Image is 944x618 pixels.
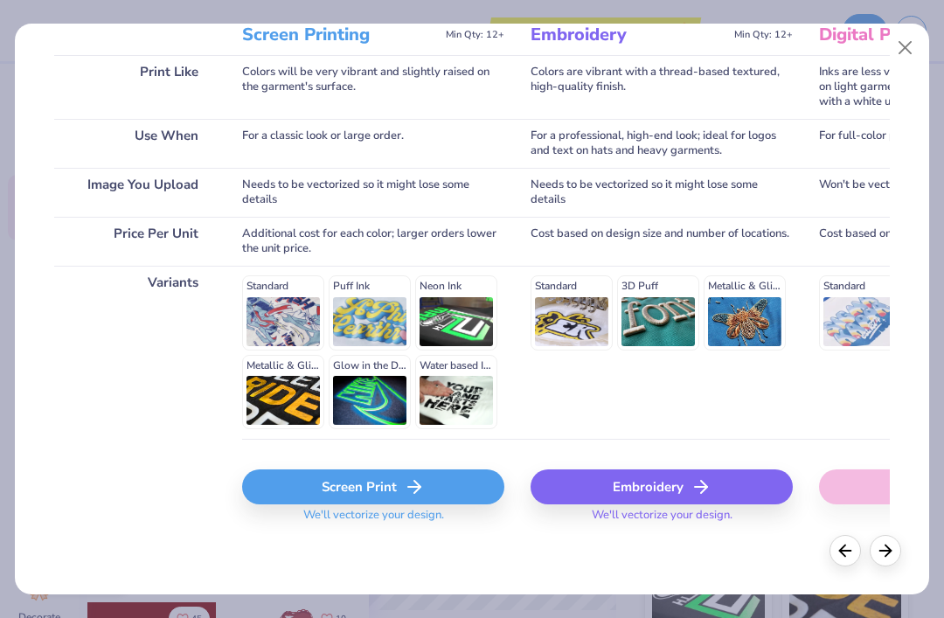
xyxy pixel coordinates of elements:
[531,168,793,217] div: Needs to be vectorized so it might lose some details
[531,217,793,266] div: Cost based on design size and number of locations.
[242,469,504,504] div: Screen Print
[296,508,451,533] span: We'll vectorize your design.
[54,266,216,439] div: Variants
[242,119,504,168] div: For a classic look or large order.
[889,31,922,65] button: Close
[242,24,439,46] h3: Screen Printing
[446,29,504,41] span: Min Qty: 12+
[531,24,727,46] h3: Embroidery
[54,55,216,119] div: Print Like
[54,217,216,266] div: Price Per Unit
[54,168,216,217] div: Image You Upload
[585,508,739,533] span: We'll vectorize your design.
[54,119,216,168] div: Use When
[242,55,504,119] div: Colors will be very vibrant and slightly raised on the garment's surface.
[734,29,793,41] span: Min Qty: 12+
[242,168,504,217] div: Needs to be vectorized so it might lose some details
[531,469,793,504] div: Embroidery
[531,119,793,168] div: For a professional, high-end look; ideal for logos and text on hats and heavy garments.
[531,55,793,119] div: Colors are vibrant with a thread-based textured, high-quality finish.
[242,217,504,266] div: Additional cost for each color; larger orders lower the unit price.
